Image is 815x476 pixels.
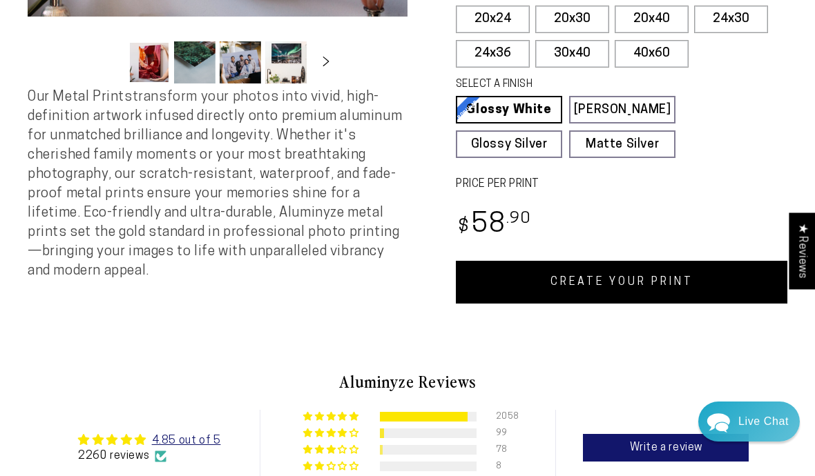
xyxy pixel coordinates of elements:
[535,40,609,68] label: 30x40
[456,130,562,158] a: Glossy Silver
[789,212,815,289] div: Click to open Judge.me floating reviews tab
[458,218,470,237] span: $
[311,48,341,78] button: Slide right
[698,401,800,442] div: Chat widget toggle
[456,177,787,192] label: PRICE PER PRINT
[456,6,530,33] label: 20x24
[265,41,307,83] button: Load image 4 in gallery view
[152,435,221,446] a: 4.85 out of 5
[496,412,512,422] div: 2058
[303,412,361,422] div: 91% (2058) reviews with 5 star rating
[496,462,512,471] div: 8
[694,6,768,33] label: 24x30
[535,6,609,33] label: 20x30
[496,445,512,455] div: 78
[456,77,649,92] legend: SELECT A FINISH
[303,428,361,439] div: 4% (99) reviews with 4 star rating
[78,448,220,464] div: 2260 reviews
[456,96,562,123] a: Glossy White
[28,90,402,278] span: Our Metal Prints transform your photos into vivid, high-definition artwork infused directly onto ...
[456,40,530,68] label: 24x36
[39,370,776,393] h2: Aluminyze Reviews
[615,6,689,33] label: 20x40
[303,445,361,455] div: 3% (78) reviews with 3 star rating
[78,432,220,448] div: Average rating is 4.85 stars
[128,41,170,83] button: Load image 1 in gallery view
[569,96,675,123] a: [PERSON_NAME]
[506,211,531,227] sup: .90
[220,41,261,83] button: Load image 3 in gallery view
[496,428,512,438] div: 99
[583,434,749,462] a: Write a review
[94,48,124,78] button: Slide left
[738,401,789,442] div: Contact Us Directly
[456,261,787,304] a: CREATE YOUR PRINT
[456,212,531,239] bdi: 58
[155,450,166,462] img: Verified Checkmark
[569,130,675,158] a: Matte Silver
[303,462,361,472] div: 0% (8) reviews with 2 star rating
[615,40,689,68] label: 40x60
[174,41,215,83] button: Load image 2 in gallery view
